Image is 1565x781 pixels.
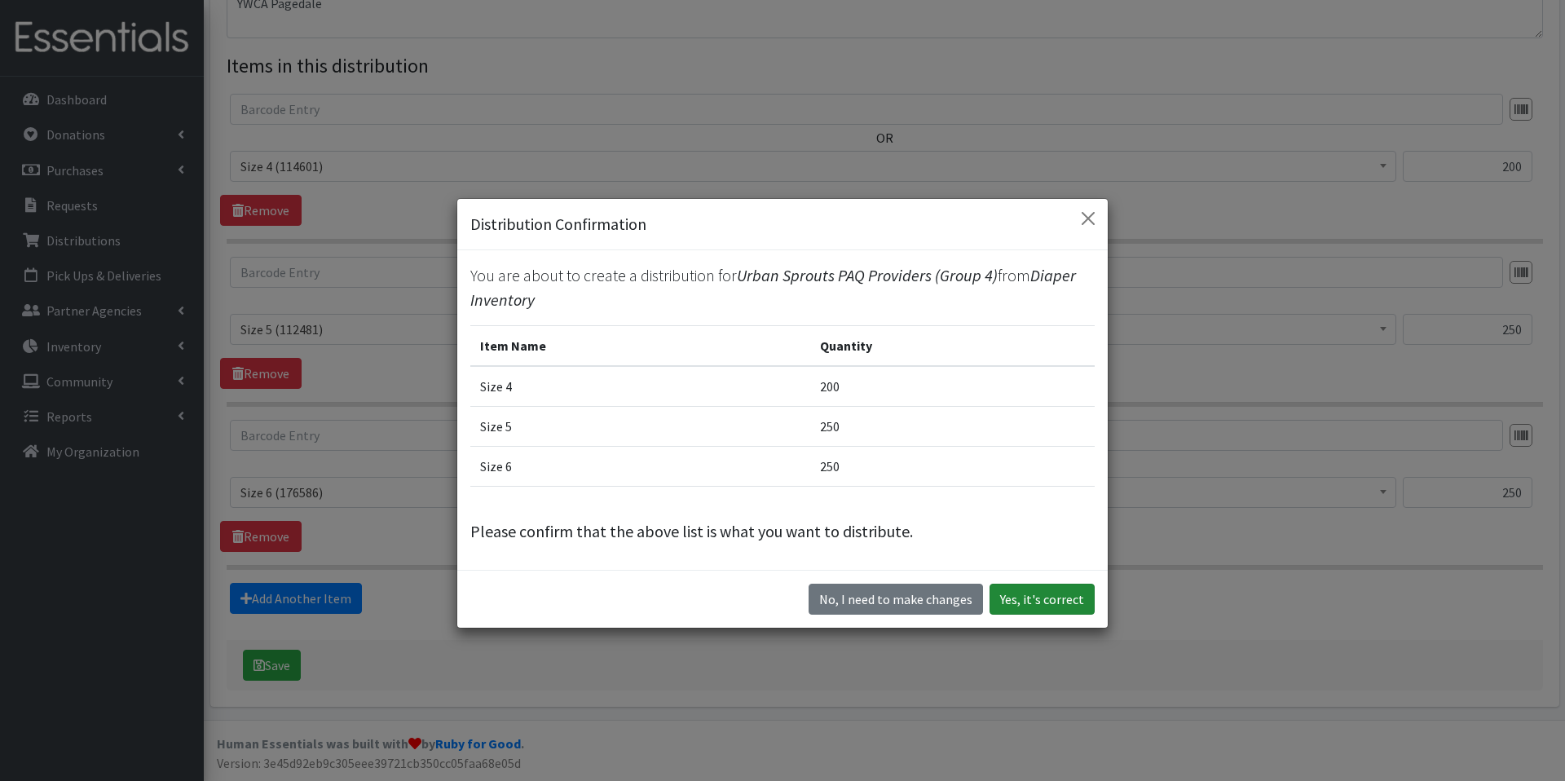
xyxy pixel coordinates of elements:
td: Size 4 [470,366,810,407]
td: 250 [810,447,1095,487]
span: Urban Sprouts PAQ Providers (Group 4) [737,265,998,285]
td: 200 [810,366,1095,407]
p: Please confirm that the above list is what you want to distribute. [470,519,1095,544]
td: Size 5 [470,407,810,447]
td: Size 6 [470,447,810,487]
button: Yes, it's correct [990,584,1095,615]
button: No I need to make changes [809,584,983,615]
p: You are about to create a distribution for from [470,263,1095,312]
th: Item Name [470,326,810,367]
td: 250 [810,407,1095,447]
th: Quantity [810,326,1095,367]
button: Close [1075,205,1101,232]
h5: Distribution Confirmation [470,212,646,236]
